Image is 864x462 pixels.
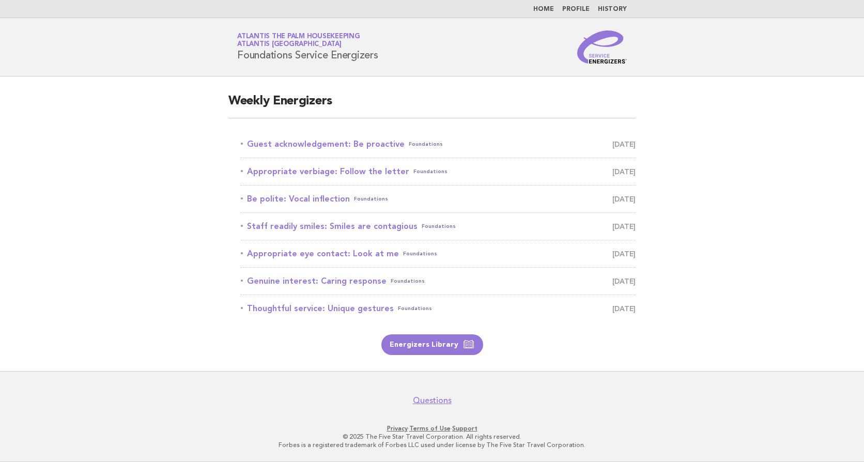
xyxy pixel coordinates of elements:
img: Service Energizers [577,30,627,64]
h2: Weekly Energizers [228,93,636,118]
span: [DATE] [612,192,636,206]
p: © 2025 The Five Star Travel Corporation. All rights reserved. [116,433,748,441]
a: Profile [562,6,590,12]
a: Home [533,6,554,12]
span: Atlantis [GEOGRAPHIC_DATA] [237,41,342,48]
span: [DATE] [612,137,636,151]
p: · · [116,424,748,433]
a: Guest acknowledgement: Be proactiveFoundations [DATE] [241,137,636,151]
a: Terms of Use [409,425,451,432]
span: [DATE] [612,247,636,261]
span: Foundations [354,192,388,206]
h1: Foundations Service Energizers [237,34,378,60]
span: [DATE] [612,274,636,288]
a: Energizers Library [381,334,483,355]
span: [DATE] [612,219,636,234]
p: Forbes is a registered trademark of Forbes LLC used under license by The Five Star Travel Corpora... [116,441,748,449]
a: History [598,6,627,12]
a: Privacy [387,425,408,432]
a: Appropriate eye contact: Look at meFoundations [DATE] [241,247,636,261]
a: Appropriate verbiage: Follow the letterFoundations [DATE] [241,164,636,179]
a: Thoughtful service: Unique gesturesFoundations [DATE] [241,301,636,316]
a: Be polite: Vocal inflectionFoundations [DATE] [241,192,636,206]
span: Foundations [403,247,437,261]
a: Questions [413,395,452,406]
a: Genuine interest: Caring responseFoundations [DATE] [241,274,636,288]
span: [DATE] [612,301,636,316]
span: Foundations [398,301,432,316]
span: Foundations [409,137,443,151]
span: Foundations [413,164,448,179]
a: Support [452,425,477,432]
span: Foundations [391,274,425,288]
a: Atlantis The Palm HousekeepingAtlantis [GEOGRAPHIC_DATA] [237,33,360,48]
a: Staff readily smiles: Smiles are contagiousFoundations [DATE] [241,219,636,234]
span: Foundations [422,219,456,234]
span: [DATE] [612,164,636,179]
